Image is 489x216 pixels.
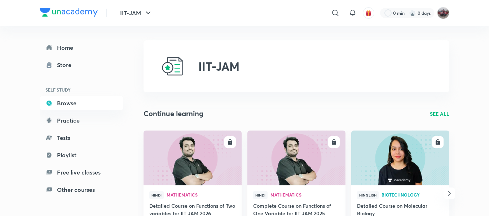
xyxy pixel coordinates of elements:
img: new-thumbnail [246,130,346,186]
span: Mathematics [167,193,236,197]
span: Biotechnology [382,193,444,197]
button: IIT-JAM [116,6,157,20]
a: Browse [40,96,123,110]
h2: IIT-JAM [198,59,239,73]
a: Practice [40,113,123,128]
a: Mathematics [270,193,340,198]
a: SEE ALL [430,110,449,118]
span: Hinglish [357,191,379,199]
a: Other courses [40,182,123,197]
a: Biotechnology [382,193,444,198]
div: Store [57,61,76,69]
a: Home [40,40,123,55]
span: Mathematics [270,193,340,197]
a: new-thumbnail [247,131,345,185]
img: avatar [365,10,372,16]
img: Company Logo [40,8,98,17]
a: Tests [40,131,123,145]
a: Free live classes [40,165,123,180]
a: new-thumbnail [351,131,449,185]
img: IIT-JAM [161,55,184,78]
img: amirhussain Hussain [437,7,449,19]
span: Hindi [149,191,164,199]
h6: SELF STUDY [40,84,123,96]
img: streak [409,9,416,17]
a: Mathematics [167,193,236,198]
a: Store [40,58,123,72]
a: Company Logo [40,8,98,18]
span: Hindi [253,191,268,199]
a: new-thumbnail [144,131,242,185]
img: new-thumbnail [142,130,242,186]
img: new-thumbnail [350,130,450,186]
button: avatar [363,7,374,19]
h2: Continue learning [144,108,203,119]
a: Playlist [40,148,123,162]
